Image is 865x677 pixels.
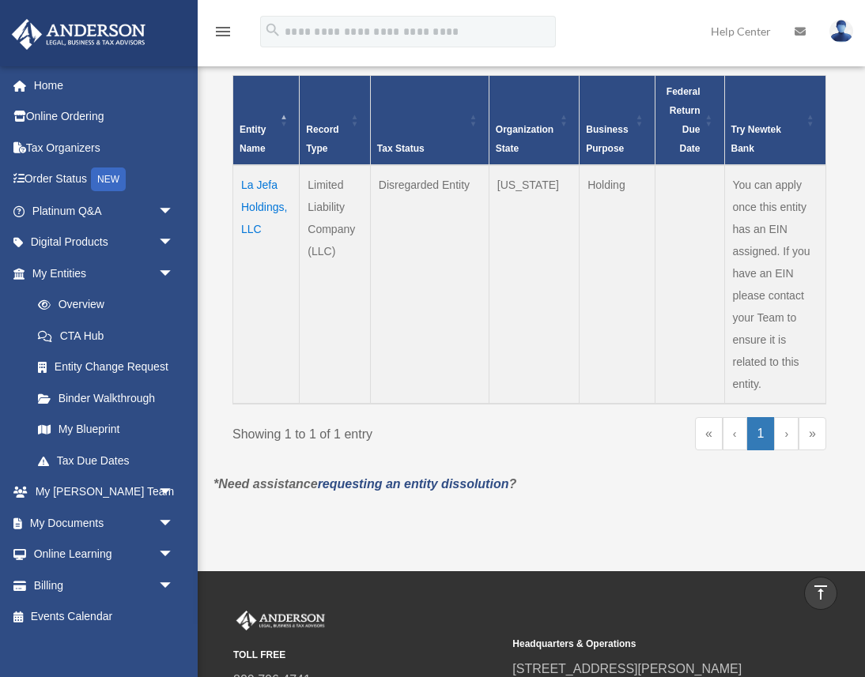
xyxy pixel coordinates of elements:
a: Last [799,417,826,450]
a: Order StatusNEW [11,164,198,196]
a: requesting an entity dissolution [318,477,509,491]
span: Record Type [306,124,338,154]
th: Entity Name: Activate to invert sorting [233,75,300,165]
span: arrow_drop_down [158,258,190,290]
small: TOLL FREE [233,647,501,664]
a: First [695,417,723,450]
a: Next [774,417,799,450]
a: [STREET_ADDRESS][PERSON_NAME] [512,662,742,675]
a: Tax Organizers [11,132,198,164]
a: Digital Productsarrow_drop_down [11,227,198,258]
th: Business Purpose: Activate to sort [580,75,655,165]
img: Anderson Advisors Platinum Portal [233,611,328,631]
a: vertical_align_top [804,577,837,610]
td: Holding [580,165,655,404]
a: My [PERSON_NAME] Teamarrow_drop_down [11,476,198,508]
td: You can apply once this entity has an EIN assigned. If you have an EIN please contact your Team t... [724,165,825,404]
a: Home [11,70,198,101]
i: menu [213,22,232,41]
img: User Pic [829,20,853,43]
a: Entity Change Request [22,352,190,383]
a: CTA Hub [22,320,190,352]
span: Business Purpose [586,124,628,154]
img: Anderson Advisors Platinum Portal [7,19,150,50]
span: Federal Return Due Date [667,86,701,154]
td: La Jefa Holdings, LLC [233,165,300,404]
span: arrow_drop_down [158,507,190,540]
th: Organization State: Activate to sort [489,75,579,165]
a: My Documentsarrow_drop_down [11,507,198,539]
div: Showing 1 to 1 of 1 entry [232,417,518,446]
a: Overview [22,289,182,321]
a: Online Ordering [11,101,198,133]
th: Tax Status: Activate to sort [370,75,489,165]
th: Federal Return Due Date: Activate to sort [655,75,724,165]
a: Billingarrow_drop_down [11,570,198,601]
span: Tax Status [377,143,425,154]
span: Organization State [496,124,553,154]
td: Disregarded Entity [370,165,489,404]
a: Online Learningarrow_drop_down [11,539,198,570]
a: Events Calendar [11,601,198,633]
span: arrow_drop_down [158,539,190,571]
td: Limited Liability Company (LLC) [300,165,371,404]
a: menu [213,28,232,41]
span: arrow_drop_down [158,195,190,228]
a: Platinum Q&Aarrow_drop_down [11,195,198,227]
em: *Need assistance ? [213,477,516,491]
th: Record Type: Activate to sort [300,75,371,165]
i: search [264,21,281,39]
a: 1 [747,417,775,450]
span: arrow_drop_down [158,570,190,602]
td: [US_STATE] [489,165,579,404]
a: Binder Walkthrough [22,382,190,414]
span: arrow_drop_down [158,227,190,259]
div: NEW [91,167,126,191]
div: Try Newtek Bank [731,120,802,158]
a: My Blueprint [22,414,190,446]
i: vertical_align_top [811,583,830,602]
span: arrow_drop_down [158,476,190,509]
a: Previous [723,417,747,450]
a: Tax Due Dates [22,445,190,476]
span: Entity Name [240,124,266,154]
small: Headquarters & Operations [512,636,780,653]
th: Try Newtek Bank : Activate to sort [724,75,825,165]
a: My Entitiesarrow_drop_down [11,258,190,289]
